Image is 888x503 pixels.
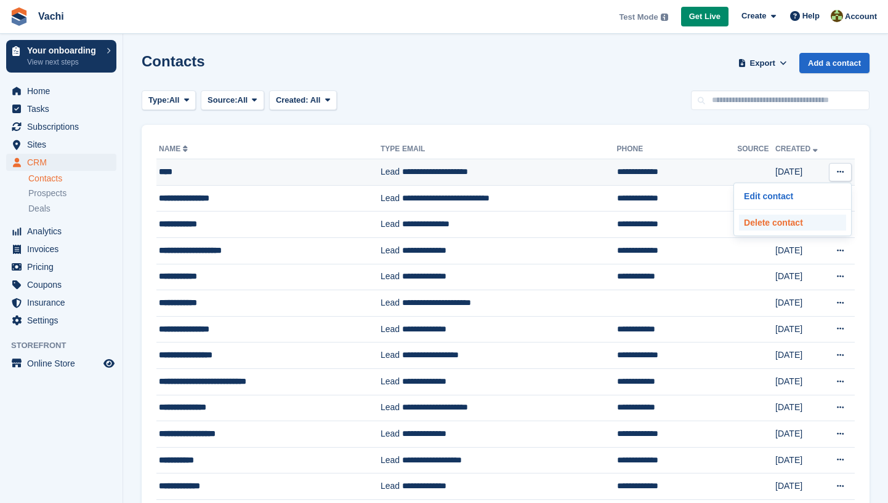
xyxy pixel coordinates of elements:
span: Created: [276,95,309,105]
td: [DATE] [775,368,826,395]
td: Lead [381,447,402,473]
td: [DATE] [775,473,826,500]
span: Coupons [27,276,101,293]
a: menu [6,312,116,329]
a: Contacts [28,173,116,184]
span: Source: [208,94,237,106]
span: Type: [148,94,169,106]
th: Email [402,140,617,159]
td: Lead [381,185,402,212]
img: Anete Gre [831,10,843,22]
a: menu [6,258,116,275]
td: Lead [381,159,402,186]
a: Created [775,145,820,153]
span: Tasks [27,100,101,117]
a: menu [6,294,116,311]
button: Export [735,53,789,73]
img: stora-icon-8386f47178a22dfd0bd8f6a31ec36ba5ce8667c1dd55bd0f319d3a0aa187defe.svg [10,7,28,26]
button: Created: All [269,90,337,111]
span: Deals [28,203,50,215]
td: [DATE] [775,159,826,186]
a: Preview store [102,356,116,371]
td: Lead [381,368,402,395]
td: [DATE] [775,264,826,290]
span: CRM [27,154,101,171]
a: menu [6,100,116,117]
a: menu [6,276,116,293]
td: Lead [381,421,402,448]
h1: Contacts [142,53,205,69]
span: Home [27,82,101,100]
a: Edit contact [739,188,846,204]
p: Your onboarding [27,46,100,55]
td: [DATE] [775,343,826,369]
a: Delete contact [739,215,846,231]
span: Prospects [28,188,67,199]
a: Add a contact [799,53,870,73]
span: Settings [27,312,101,329]
td: [DATE] [775,290,826,317]
img: icon-info-grey-7440780725fd019a000dd9b08b2336e03edf1995a4989e88bcd33f0948082b44.svg [661,14,668,21]
button: Type: All [142,90,196,111]
a: menu [6,355,116,372]
span: Invoices [27,240,101,258]
a: Deals [28,202,116,215]
span: Online Store [27,355,101,372]
a: menu [6,118,116,135]
span: Subscriptions [27,118,101,135]
td: Lead [381,316,402,343]
span: Storefront [11,339,123,352]
td: Lead [381,343,402,369]
td: [DATE] [775,447,826,473]
td: Lead [381,212,402,238]
span: Account [845,10,877,23]
td: [DATE] [775,316,826,343]
td: Lead [381,473,402,500]
a: Name [159,145,190,153]
a: Vachi [33,6,69,26]
span: Get Live [689,10,720,23]
td: [DATE] [775,237,826,264]
span: Sites [27,136,101,153]
p: View next steps [27,57,100,68]
span: Pricing [27,258,101,275]
a: menu [6,154,116,171]
span: All [169,94,180,106]
span: Analytics [27,223,101,240]
a: Get Live [681,7,729,27]
button: Source: All [201,90,264,111]
a: Your onboarding View next steps [6,40,116,73]
td: [DATE] [775,395,826,421]
a: menu [6,240,116,258]
td: [DATE] [775,421,826,448]
th: Type [381,140,402,159]
a: menu [6,82,116,100]
th: Phone [617,140,738,159]
td: Lead [381,237,402,264]
td: Lead [381,264,402,290]
a: Prospects [28,187,116,200]
span: Export [750,57,775,69]
span: All [238,94,248,106]
span: Insurance [27,294,101,311]
span: Create [741,10,766,22]
td: Lead [381,290,402,317]
th: Source [737,140,775,159]
span: Test Mode [619,11,658,23]
td: Lead [381,395,402,421]
a: menu [6,136,116,153]
span: All [310,95,321,105]
span: Help [802,10,820,22]
a: menu [6,223,116,240]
